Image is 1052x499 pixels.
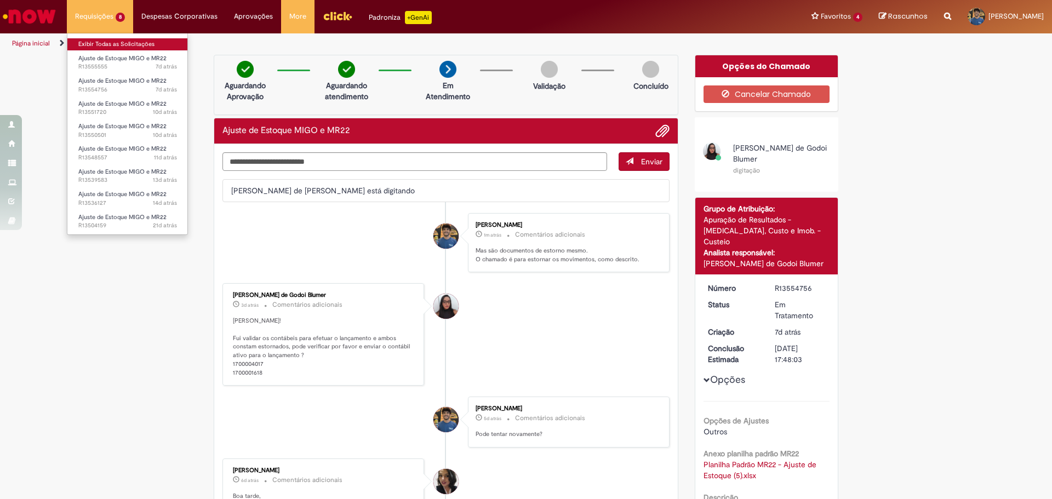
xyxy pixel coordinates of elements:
div: Apuração de Resultados - [MEDICAL_DATA], Custo e Imob. - Custeio [704,214,830,247]
span: R13551720 [78,108,177,117]
div: [PERSON_NAME] [476,222,658,228]
div: Opções do Chamado [695,55,838,77]
button: Cancelar Chamado [704,85,830,103]
span: 10d atrás [153,131,177,139]
div: R13554756 [775,283,826,294]
span: R13550501 [78,131,177,140]
p: Em Atendimento [421,80,474,102]
span: Favoritos [821,11,851,22]
span: 3d atrás [241,302,259,308]
dt: Status [700,299,767,310]
time: 26/09/2025 13:50:22 [241,302,259,308]
span: 4 [853,13,862,22]
span: Requisições [75,11,113,22]
p: Aguardando Aprovação [219,80,272,102]
p: Concluído [633,81,668,91]
img: img-circle-grey.png [642,61,659,78]
span: Ajuste de Estoque MIGO e MR22 [78,168,167,176]
a: Rascunhos [879,12,928,22]
ul: Requisições [67,33,188,235]
img: check-circle-green.png [338,61,355,78]
div: [PERSON_NAME] [476,405,658,412]
p: Validação [533,81,565,91]
a: Aberto R13554756 : Ajuste de Estoque MIGO e MR22 [67,75,188,95]
span: [PERSON_NAME] [988,12,1044,21]
p: Aguardando atendimento [320,80,373,102]
span: 7d atrás [775,327,801,337]
img: img-circle-grey.png [541,61,558,78]
div: Analista responsável: [704,247,830,258]
img: ServiceNow [1,5,58,27]
span: R13504159 [78,221,177,230]
time: 23/09/2025 14:54:27 [241,477,259,484]
span: Aprovações [234,11,273,22]
small: Comentários adicionais [272,300,342,309]
span: R13555555 [78,62,177,71]
b: Opções de Ajustes [704,416,769,426]
div: Padroniza [369,11,432,24]
a: Aberto R13550501 : Ajuste de Estoque MIGO e MR22 [67,121,188,141]
small: Comentários adicionais [515,230,585,239]
div: 22/09/2025 11:50:04 [775,326,826,337]
span: Ajuste de Estoque MIGO e MR22 [78,100,167,108]
a: Aberto R13555555 : Ajuste de Estoque MIGO e MR22 [67,53,188,73]
dt: Número [700,283,767,294]
div: Em Tratamento [775,299,826,321]
div: [PERSON_NAME] de Godoi Blumer [704,258,830,269]
span: [PERSON_NAME] de Godoi Blumer [733,143,827,164]
time: 18/09/2025 17:19:25 [154,153,177,162]
div: Gilson Pereira Moreira Junior [433,223,459,249]
div: Grupo de Atribuição: [704,203,830,214]
dt: Criação [700,326,767,337]
span: R13548557 [78,153,177,162]
span: 10d atrás [153,108,177,116]
button: Adicionar anexos [655,124,670,138]
span: 6d atrás [241,477,259,484]
div: Nathalia Pereira Braga [433,469,459,494]
span: Ajuste de Estoque MIGO e MR22 [78,190,167,198]
small: Comentários adicionais [515,414,585,423]
span: Ajuste de Estoque MIGO e MR22 [78,122,167,130]
div: [DATE] 17:48:03 [775,343,826,365]
span: 7d atrás [156,85,177,94]
time: 15/09/2025 14:33:33 [153,199,177,207]
a: Aberto R13548557 : Ajuste de Estoque MIGO e MR22 [67,143,188,163]
button: Enviar [619,152,670,171]
span: R13536127 [78,199,177,208]
span: Ajuste de Estoque MIGO e MR22 [78,77,167,85]
ul: Trilhas de página [8,33,693,54]
span: 11d atrás [154,153,177,162]
span: Despesas Corporativas [141,11,218,22]
span: 13d atrás [153,176,177,184]
p: Pode tentar novamente? [476,430,658,439]
textarea: Digite sua mensagem aqui... [222,152,607,171]
b: Anexo planilha padrão MR22 [704,449,799,458]
time: 22/09/2025 11:50:04 [775,327,801,337]
span: 5d atrás [484,415,501,422]
div: Gilson Pereira Moreira Junior [433,407,459,432]
span: Ajuste de Estoque MIGO e MR22 [78,145,167,153]
p: [PERSON_NAME]! Fui validar os contábeis para efetuar o lançamento e ambos constam estornados, pod... [233,317,415,377]
img: check-circle-green.png [237,61,254,78]
p: Mas são documentos de estorno mesmo. O chamado é para estornar os movimentos, como descrito. [476,246,658,263]
div: [PERSON_NAME] [233,467,415,474]
time: 19/09/2025 16:39:55 [153,108,177,116]
span: Rascunhos [888,11,928,21]
span: Ajuste de Estoque MIGO e MR22 [78,54,167,62]
a: Download de Planilha Padrão MR22 - Ajuste de Estoque (5).xlsx [704,460,819,480]
a: Aberto R13539583 : Ajuste de Estoque MIGO e MR22 [67,166,188,186]
small: Comentários adicionais [272,475,342,485]
a: Aberto R13536127 : Ajuste de Estoque MIGO e MR22 [67,188,188,209]
img: click_logo_yellow_360x200.png [323,8,352,24]
p: +GenAi [405,11,432,24]
img: arrow-next.png [439,61,456,78]
time: 16/09/2025 13:01:00 [153,176,177,184]
span: More [289,11,306,22]
span: 8 [116,13,125,22]
span: 1m atrás [484,232,501,238]
time: 29/09/2025 10:16:22 [484,232,501,238]
a: Aberto R13504159 : Ajuste de Estoque MIGO e MR22 [67,211,188,232]
div: [PERSON_NAME] de Godoi Blumer [233,292,415,299]
h2: Ajuste de Estoque MIGO e MR22 Histórico de tíquete [222,126,350,136]
time: 09/09/2025 08:55:11 [153,221,177,230]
